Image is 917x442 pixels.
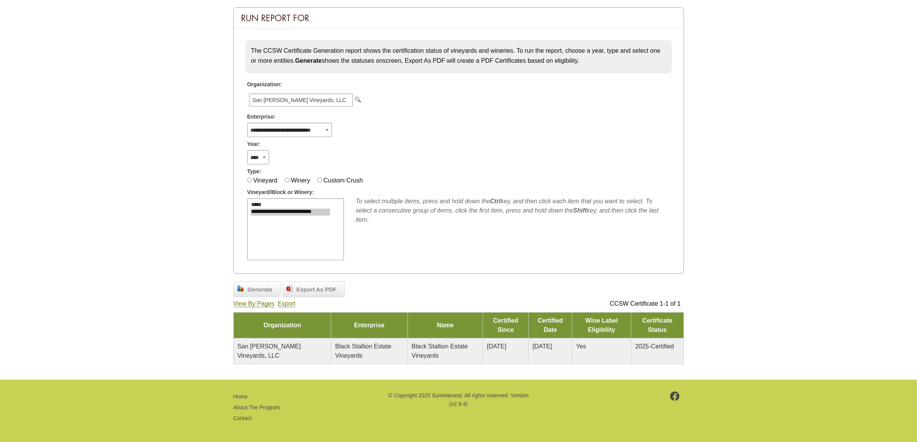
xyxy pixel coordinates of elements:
[233,415,252,421] a: Contact
[291,177,310,184] label: Winery
[331,312,407,338] td: Enterprise
[253,177,277,184] label: Vineyard
[282,281,345,298] a: Export As PDF
[572,312,631,338] td: Wine Label Eligibility
[335,343,391,359] span: Black Stallion Estate Vineyards
[576,343,586,350] span: Yes
[233,312,331,338] td: Organization
[244,285,277,294] span: Generate
[247,188,314,196] span: Vineyard/Block or Winery:
[295,57,322,64] strong: Generate
[233,393,248,400] a: Home
[528,312,572,338] td: Certified Date
[356,197,670,224] div: To select multiple items, press and hold down the key, and then click each item that you want to ...
[238,285,244,291] img: chart_bar.png
[610,300,681,307] span: CCSW Certificate 1-1 of 1
[238,343,301,359] span: San [PERSON_NAME] Vineyards, LLC
[490,198,501,204] b: Ctrl
[247,167,261,176] span: Type:
[247,113,276,121] span: Enterprise:
[412,343,468,359] span: Black Stallion Estate Vineyards
[293,285,340,294] span: Export As PDF
[247,140,260,148] span: Year:
[233,404,280,410] a: About The Program
[533,343,552,350] span: [DATE]
[233,300,275,307] a: View By Pages
[487,343,506,350] span: [DATE]
[324,177,363,184] label: Custom Crush
[278,300,295,307] a: Export
[247,80,282,89] span: Organization:
[483,312,528,338] td: Certified Since
[631,312,684,338] td: Certificate Status
[635,343,674,350] span: 2025-Certified
[670,392,680,401] img: footer-facebook.png
[287,285,293,291] img: doc_pdf.png
[233,281,281,298] a: Generate
[573,207,587,214] b: Shift
[407,312,483,338] td: Name
[387,391,530,409] p: © Copyright 2025 SureHarvest. All rights reserved. Version (v2.9.4)
[234,8,684,28] div: Run Report For
[251,46,666,65] p: The CCSW Certificate Generation report shows the certification status of vineyards and wineries. ...
[249,94,353,107] span: San [PERSON_NAME] Vineyards, LLC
